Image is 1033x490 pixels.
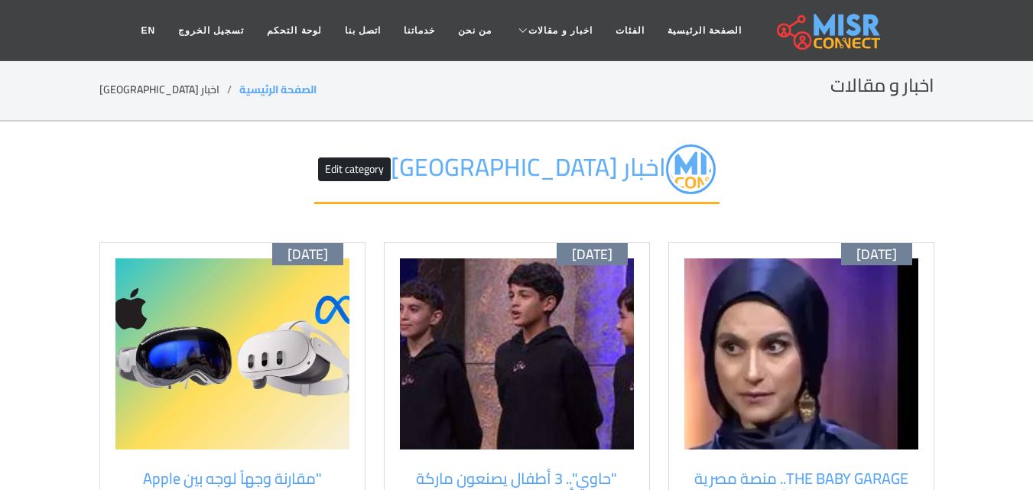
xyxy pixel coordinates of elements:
span: اخبار و مقالات [528,24,593,37]
a: اخبار و مقالات [503,16,604,45]
h2: اخبار [GEOGRAPHIC_DATA] [314,144,720,204]
a: خدماتنا [392,16,447,45]
img: مقارنة بين تصميم ومواصفات نظارة Apple Vision Pro ونظارة Meta Quest 3 [115,258,349,449]
a: الصفحة الرئيسية [656,16,753,45]
button: Edit category [318,157,391,181]
a: اتصل بنا [333,16,392,45]
img: Jffy6wOTz3TJaCfdu8D1.png [666,144,716,194]
a: من نحن [447,16,503,45]
a: الصفحة الرئيسية [239,80,317,99]
a: لوحة التحكم [255,16,333,45]
span: [DATE] [856,246,897,263]
span: [DATE] [572,246,612,263]
a: EN [129,16,167,45]
a: الفئات [604,16,656,45]
img: main.misr_connect [777,11,879,50]
img: منصة THE BABY GARAGE المصرية لتداول مستلزمات الأطفال الجديدة والمستعملة [684,258,918,449]
span: [DATE] [287,246,328,263]
h2: اخبار و مقالات [830,75,934,97]
li: اخبار [GEOGRAPHIC_DATA] [99,82,239,98]
img: أطفال مصريون يطلقون ماركة الأزياء المحلية حاوي بأفكار مبتكرة [400,258,634,449]
a: تسجيل الخروج [167,16,255,45]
